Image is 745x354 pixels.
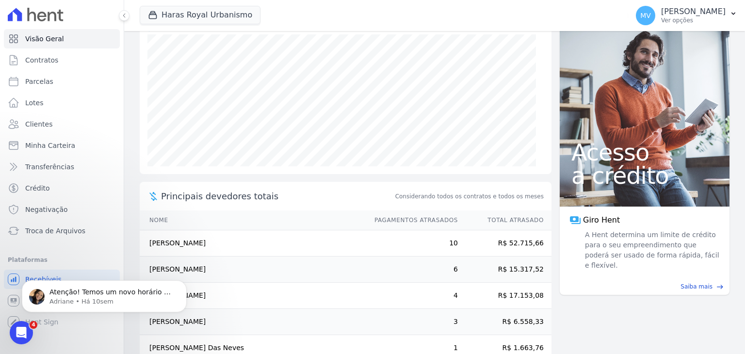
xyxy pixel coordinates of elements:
span: Negativação [25,205,68,214]
a: Parcelas [4,72,120,91]
th: Nome [140,210,365,230]
span: Lotes [25,98,44,108]
span: Principais devedores totais [161,190,393,203]
p: Ver opções [661,16,726,24]
span: Giro Hent [583,214,620,226]
span: Minha Carteira [25,141,75,150]
a: Clientes [4,114,120,134]
iframe: Intercom notifications mensagem [7,260,201,328]
td: 6 [365,257,458,283]
span: a crédito [571,164,718,187]
span: A Hent determina um limite de crédito para o seu empreendimento que poderá ser usado de forma ráp... [583,230,720,271]
span: Saiba mais [680,282,713,291]
span: 4 [30,321,37,329]
td: [PERSON_NAME] [140,283,365,309]
iframe: Intercom live chat [10,321,33,344]
td: 3 [365,309,458,335]
a: Transferências [4,157,120,177]
td: R$ 17.153,08 [458,283,551,309]
a: Crédito [4,178,120,198]
th: Total Atrasado [458,210,551,230]
a: Negativação [4,200,120,219]
button: Haras Royal Urbanismo [140,6,260,24]
span: Parcelas [25,77,53,86]
th: Pagamentos Atrasados [365,210,458,230]
span: Contratos [25,55,58,65]
td: [PERSON_NAME] [140,309,365,335]
td: R$ 15.317,52 [458,257,551,283]
a: Troca de Arquivos [4,221,120,241]
p: [PERSON_NAME] [661,7,726,16]
span: Clientes [25,119,52,129]
td: R$ 6.558,33 [458,309,551,335]
a: Saiba mais east [566,282,724,291]
td: [PERSON_NAME] [140,230,365,257]
span: east [716,283,724,290]
span: Acesso [571,141,718,164]
a: Lotes [4,93,120,113]
span: Troca de Arquivos [25,226,85,236]
button: MV [PERSON_NAME] Ver opções [628,2,745,29]
td: 4 [365,283,458,309]
a: Conta Hent [4,291,120,310]
span: Visão Geral [25,34,64,44]
span: MV [640,12,651,19]
a: Minha Carteira [4,136,120,155]
td: R$ 52.715,66 [458,230,551,257]
a: Recebíveis [4,270,120,289]
a: Visão Geral [4,29,120,48]
span: Transferências [25,162,74,172]
a: Contratos [4,50,120,70]
span: Crédito [25,183,50,193]
td: [PERSON_NAME] [140,257,365,283]
div: Plataformas [8,254,116,266]
td: 10 [365,230,458,257]
span: Considerando todos os contratos e todos os meses [395,192,544,201]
